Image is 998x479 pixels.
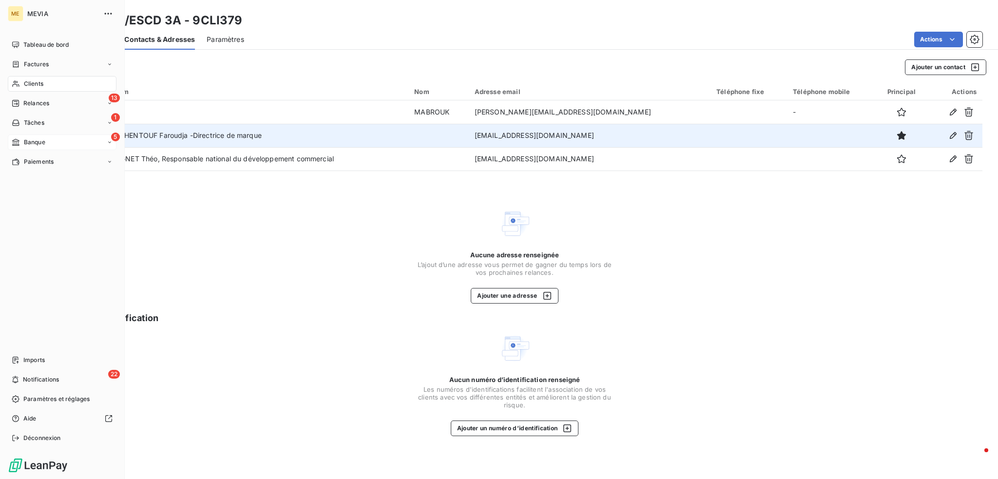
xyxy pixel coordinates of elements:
[408,100,468,124] td: MABROUK
[499,333,530,364] img: Empty state
[8,411,116,426] a: Aide
[469,124,710,147] td: [EMAIL_ADDRESS][DOMAIN_NAME]
[111,133,120,141] span: 5
[23,40,69,49] span: Tableau de bord
[23,356,45,364] span: Imports
[716,88,781,96] div: Téléphone fixe
[23,99,49,108] span: Relances
[469,100,710,124] td: [PERSON_NAME][EMAIL_ADDRESS][DOMAIN_NAME]
[23,414,37,423] span: Aide
[933,88,977,96] div: Actions
[24,118,44,127] span: Tâches
[27,10,97,18] span: MEVIA
[449,376,580,383] span: Aucun numéro d’identification renseigné
[8,6,23,21] div: ME
[109,94,120,102] span: 13
[108,370,120,379] span: 22
[882,88,921,96] div: Principal
[499,208,530,239] img: Empty state
[451,421,579,436] button: Ajouter un numéro d’identification
[965,446,988,469] iframe: Intercom live chat
[470,251,559,259] span: Aucune adresse renseignée
[207,35,244,44] span: Paramètres
[8,458,68,473] img: Logo LeanPay
[23,434,61,442] span: Déconnexion
[471,288,558,304] button: Ajouter une adresse
[24,60,49,69] span: Factures
[417,261,612,276] span: L’ajout d’une adresse vous permet de gagner du temps lors de vos prochaines relances.
[469,147,710,171] td: [EMAIL_ADDRESS][DOMAIN_NAME]
[787,100,876,124] td: -
[24,157,54,166] span: Paiements
[905,59,986,75] button: Ajouter un contact
[86,12,242,29] h3: APTIM/ESCD 3A - 9CLI379
[124,35,195,44] span: Contacts & Adresses
[105,88,403,96] div: Prénom
[111,113,120,122] span: 1
[475,88,705,96] div: Adresse email
[414,88,462,96] div: Nom
[914,32,963,47] button: Actions
[99,147,409,171] td: SAVIGNET Théo, Responsable national du développement commercial
[23,375,59,384] span: Notifications
[417,385,612,409] span: Les numéros d'identifications facilitent l'association de vos clients avec vos différentes entité...
[99,124,409,147] td: BOUCHENTOUF Faroudja -Directrice de marque
[23,395,90,403] span: Paramètres et réglages
[793,88,870,96] div: Téléphone mobile
[99,100,409,124] td: Leïla
[24,138,45,147] span: Banque
[24,79,43,88] span: Clients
